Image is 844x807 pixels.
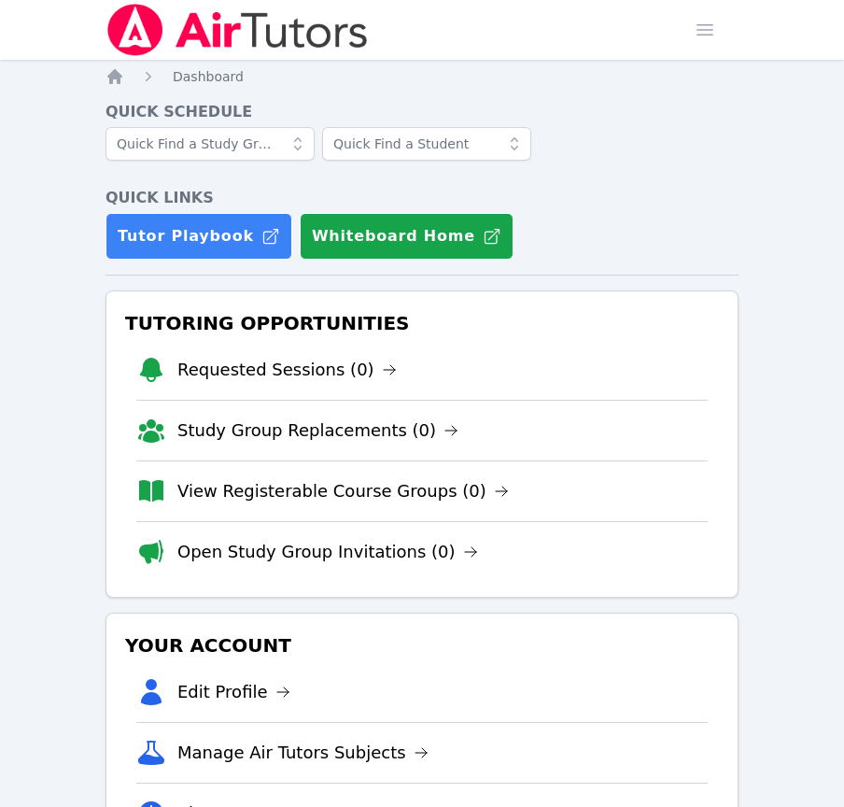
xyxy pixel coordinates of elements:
a: Open Study Group Invitations (0) [177,539,478,565]
h3: Tutoring Opportunities [121,306,723,340]
a: Manage Air Tutors Subjects [177,740,429,766]
a: Edit Profile [177,679,290,705]
a: Requested Sessions (0) [177,357,397,383]
input: Quick Find a Study Group [105,127,315,161]
button: Whiteboard Home [300,213,513,260]
a: Tutor Playbook [105,213,292,260]
h4: Quick Schedule [105,101,738,123]
nav: Breadcrumb [105,67,738,86]
input: Quick Find a Student [322,127,531,161]
a: Study Group Replacements (0) [177,418,458,444]
h3: Your Account [121,629,723,662]
a: View Registerable Course Groups (0) [177,478,509,504]
h4: Quick Links [105,187,738,209]
span: Dashboard [173,69,244,84]
img: Air Tutors [105,4,370,56]
a: Dashboard [173,67,244,86]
